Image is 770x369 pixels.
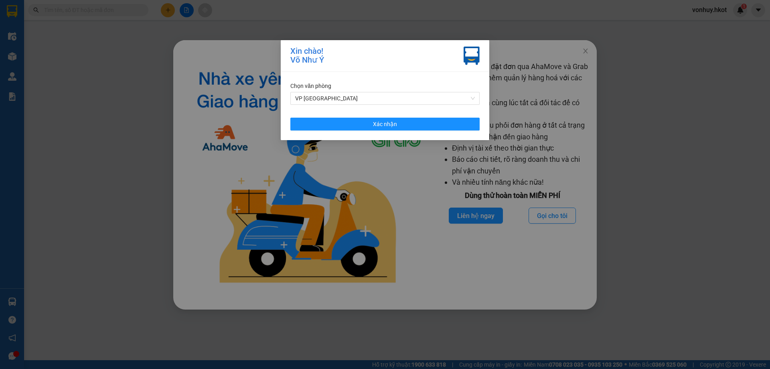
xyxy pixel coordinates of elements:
[295,92,475,104] span: VP Đà Nẵng
[290,118,480,130] button: Xác nhận
[290,82,480,90] div: Chọn văn phòng
[464,47,480,65] img: vxr-icon
[373,120,397,128] span: Xác nhận
[290,47,324,65] div: Xin chào! Võ Như Ý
